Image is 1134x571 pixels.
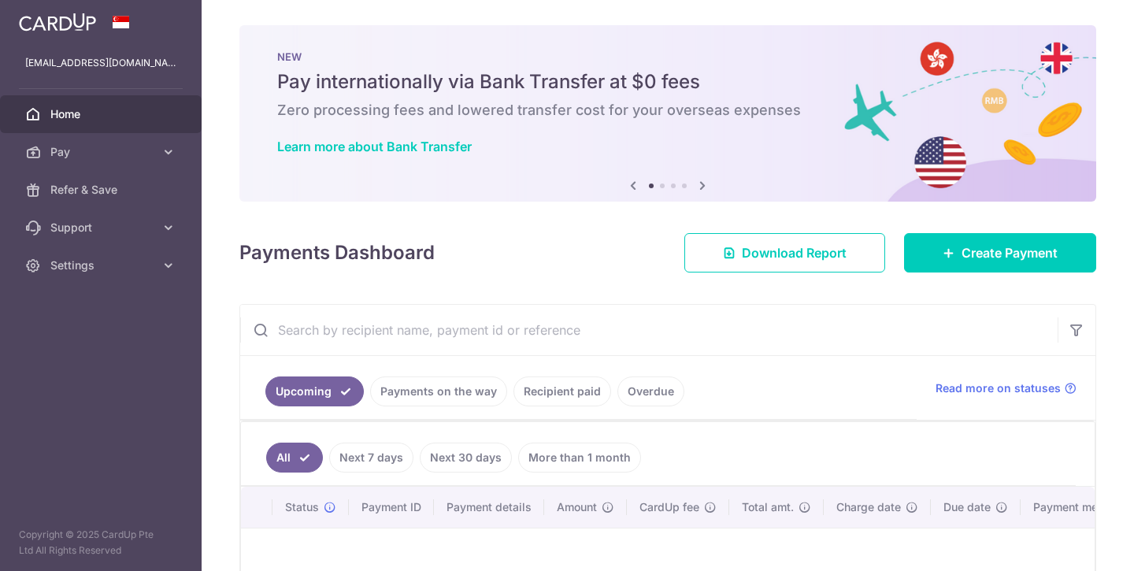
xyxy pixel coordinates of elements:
[513,376,611,406] a: Recipient paid
[329,443,413,473] a: Next 7 days
[266,443,323,473] a: All
[50,144,154,160] span: Pay
[904,233,1096,273] a: Create Payment
[349,487,434,528] th: Payment ID
[962,243,1058,262] span: Create Payment
[370,376,507,406] a: Payments on the way
[239,25,1096,202] img: Bank transfer banner
[434,487,544,528] th: Payment details
[277,139,472,154] a: Learn more about Bank Transfer
[518,443,641,473] a: More than 1 month
[557,499,597,515] span: Amount
[50,258,154,273] span: Settings
[943,499,991,515] span: Due date
[639,499,699,515] span: CardUp fee
[50,220,154,235] span: Support
[25,55,176,71] p: [EMAIL_ADDRESS][DOMAIN_NAME]
[684,233,885,273] a: Download Report
[936,380,1077,396] a: Read more on statuses
[240,305,1058,355] input: Search by recipient name, payment id or reference
[277,101,1058,120] h6: Zero processing fees and lowered transfer cost for your overseas expenses
[742,243,847,262] span: Download Report
[19,13,96,32] img: CardUp
[936,380,1061,396] span: Read more on statuses
[836,499,901,515] span: Charge date
[265,376,364,406] a: Upcoming
[277,50,1058,63] p: NEW
[420,443,512,473] a: Next 30 days
[285,499,319,515] span: Status
[742,499,794,515] span: Total amt.
[617,376,684,406] a: Overdue
[50,182,154,198] span: Refer & Save
[239,239,435,267] h4: Payments Dashboard
[277,69,1058,95] h5: Pay internationally via Bank Transfer at $0 fees
[50,106,154,122] span: Home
